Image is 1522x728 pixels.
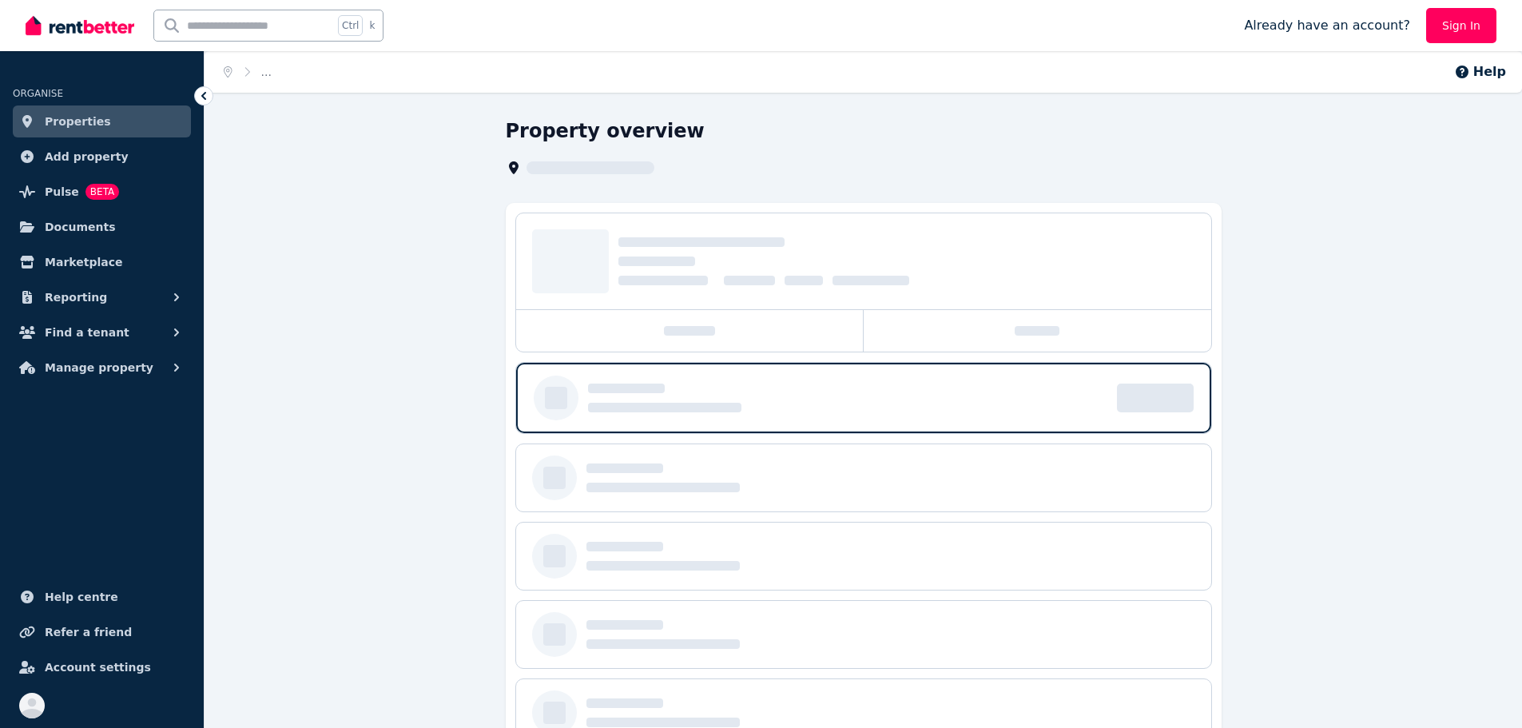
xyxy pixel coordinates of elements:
span: Ctrl [338,15,363,36]
nav: Breadcrumb [205,51,291,93]
span: Refer a friend [45,623,132,642]
span: ... [261,66,272,78]
a: Documents [13,211,191,243]
a: Add property [13,141,191,173]
span: Reporting [45,288,107,307]
span: Find a tenant [45,323,129,342]
h1: Property overview [506,118,705,144]
a: Sign In [1426,8,1496,43]
a: PulseBETA [13,176,191,208]
span: Already have an account? [1244,16,1410,35]
button: Manage property [13,352,191,384]
span: ORGANISE [13,88,63,99]
a: Refer a friend [13,616,191,648]
span: Add property [45,147,129,166]
span: Manage property [45,358,153,377]
span: Documents [45,217,116,237]
a: Account settings [13,651,191,683]
span: Help centre [45,587,118,607]
a: Help centre [13,581,191,613]
a: Properties [13,105,191,137]
button: Help [1454,62,1506,82]
span: Properties [45,112,111,131]
button: Find a tenant [13,316,191,348]
a: Marketplace [13,246,191,278]
span: k [369,19,375,32]
span: Pulse [45,182,79,201]
span: BETA [85,184,119,200]
span: Account settings [45,658,151,677]
button: Reporting [13,281,191,313]
span: Marketplace [45,253,122,272]
img: RentBetter [26,14,134,38]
